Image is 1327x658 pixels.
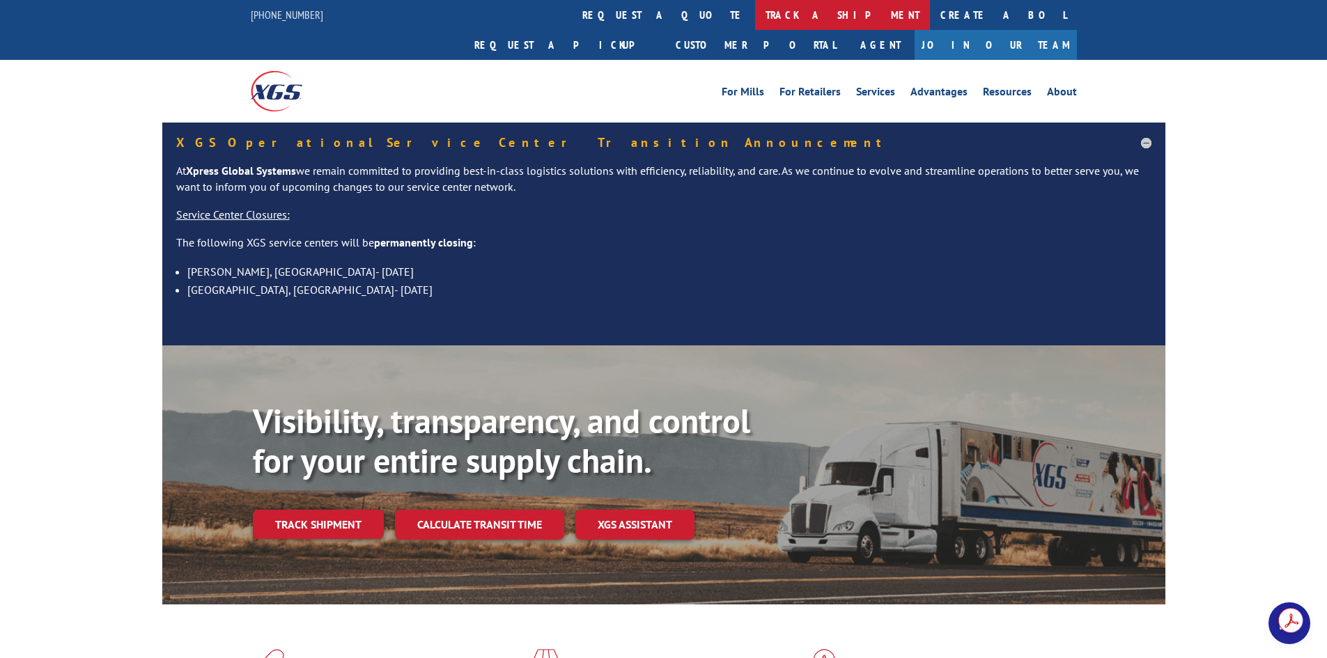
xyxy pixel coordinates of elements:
b: Visibility, transparency, and control for your entire supply chain. [253,399,750,483]
a: For Retailers [779,86,841,102]
a: [PHONE_NUMBER] [251,8,323,22]
a: Request a pickup [464,30,665,60]
a: Services [856,86,895,102]
p: At we remain committed to providing best-in-class logistics solutions with efficiency, reliabilit... [176,163,1151,207]
a: Customer Portal [665,30,846,60]
li: [GEOGRAPHIC_DATA], [GEOGRAPHIC_DATA]- [DATE] [187,281,1151,299]
a: Advantages [910,86,968,102]
a: Calculate transit time [395,510,564,540]
p: The following XGS service centers will be : [176,235,1151,263]
a: Join Our Team [915,30,1077,60]
a: Agent [846,30,915,60]
strong: Xpress Global Systems [186,164,296,178]
h5: XGS Operational Service Center Transition Announcement [176,136,1151,149]
strong: permanently closing [374,235,473,249]
a: XGS ASSISTANT [575,510,694,540]
li: [PERSON_NAME], [GEOGRAPHIC_DATA]- [DATE] [187,263,1151,281]
a: Open chat [1268,602,1310,644]
a: Resources [983,86,1032,102]
a: About [1047,86,1077,102]
a: Track shipment [253,510,384,539]
a: For Mills [722,86,764,102]
u: Service Center Closures: [176,207,290,221]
